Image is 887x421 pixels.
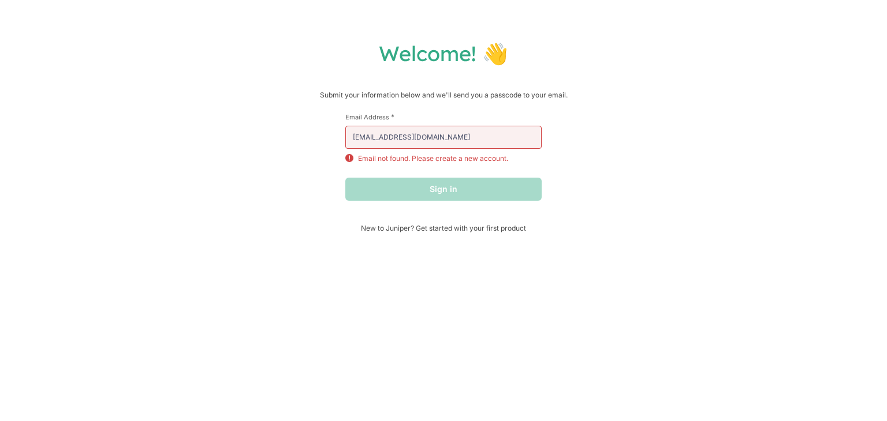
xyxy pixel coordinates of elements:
[358,153,508,164] p: Email not found. Please create a new account.
[345,112,542,121] label: Email Address
[345,224,542,232] span: New to Juniper? Get started with your first product
[12,89,875,101] p: Submit your information below and we'll send you a passcode to your email.
[12,40,875,66] h1: Welcome! 👋
[345,126,542,149] input: email@example.com
[391,112,394,121] span: This field is required.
